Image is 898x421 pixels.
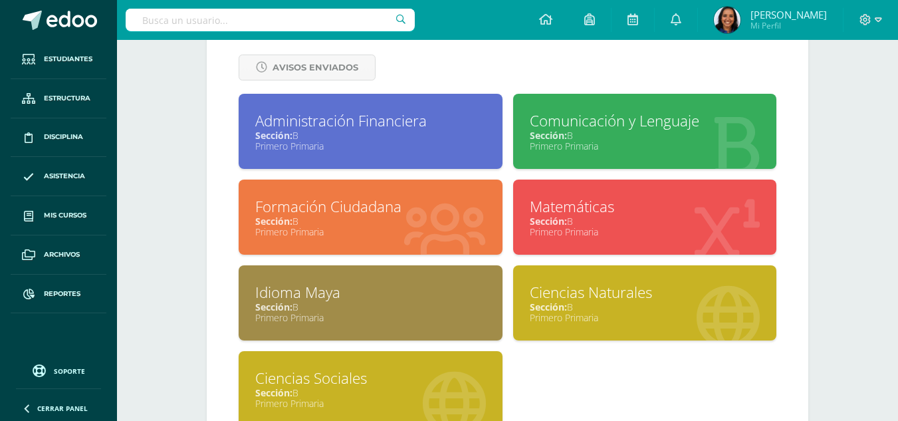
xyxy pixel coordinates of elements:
span: Asistencia [44,171,85,182]
span: Archivos [44,249,80,260]
a: MatemáticasSección:BPrimero Primaria [513,180,777,255]
a: Estudiantes [11,40,106,79]
div: Primero Primaria [255,140,486,152]
a: Asistencia [11,157,106,196]
div: Primero Primaria [530,140,760,152]
span: Sección: [255,301,292,313]
span: Estructura [44,93,90,104]
a: Ciencias NaturalesSección:BPrimero Primaria [513,265,777,341]
div: Primero Primaria [255,311,486,324]
div: Ciencias Naturales [530,282,760,303]
a: Formación CiudadanaSección:BPrimero Primaria [239,180,503,255]
div: B [255,215,486,227]
div: Matemáticas [530,196,760,217]
div: Primero Primaria [530,311,760,324]
span: Avisos Enviados [273,55,358,80]
a: Disciplina [11,118,106,158]
a: Administración FinancieraSección:BPrimero Primaria [239,94,503,169]
img: 3b703350f2497ad9bfe111adebf37143.png [714,7,740,33]
span: Disciplina [44,132,83,142]
span: Sección: [530,129,567,142]
a: Mis cursos [11,196,106,235]
div: B [255,386,486,399]
a: Soporte [16,361,101,379]
div: B [530,301,760,313]
span: Mi Perfil [750,20,827,31]
div: Comunicación y Lenguaje [530,110,760,131]
span: Sección: [255,386,292,399]
div: B [530,215,760,227]
span: Sección: [530,301,567,313]
div: Administración Financiera [255,110,486,131]
span: Reportes [44,289,80,299]
a: Avisos Enviados [239,55,376,80]
span: Sección: [530,215,567,227]
a: Reportes [11,275,106,314]
div: Formación Ciudadana [255,196,486,217]
div: Primero Primaria [255,225,486,238]
span: Estudiantes [44,54,92,65]
span: Mis cursos [44,210,86,221]
a: Archivos [11,235,106,275]
div: Primero Primaria [255,397,486,410]
div: B [255,129,486,142]
div: Idioma Maya [255,282,486,303]
span: Cerrar panel [37,404,88,413]
div: Primero Primaria [530,225,760,238]
div: Ciencias Sociales [255,368,486,388]
a: Idioma MayaSección:BPrimero Primaria [239,265,503,341]
span: [PERSON_NAME] [750,8,827,21]
div: B [255,301,486,313]
span: Sección: [255,215,292,227]
div: B [530,129,760,142]
span: Soporte [54,366,85,376]
a: Estructura [11,79,106,118]
input: Busca un usuario... [126,9,415,31]
span: Sección: [255,129,292,142]
a: Comunicación y LenguajeSección:BPrimero Primaria [513,94,777,169]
